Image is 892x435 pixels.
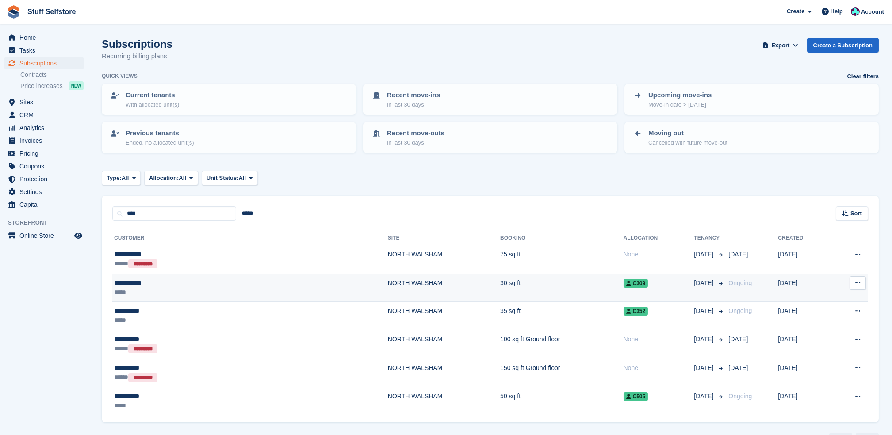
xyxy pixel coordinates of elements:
span: [DATE] [694,335,715,344]
a: menu [4,198,84,211]
button: Allocation: All [144,171,198,185]
td: NORTH WALSHAM [388,245,500,274]
span: [DATE] [728,364,748,371]
img: stora-icon-8386f47178a22dfd0bd8f6a31ec36ba5ce8667c1dd55bd0f319d3a0aa187defe.svg [7,5,20,19]
span: Account [861,8,884,16]
p: Cancelled with future move-out [648,138,727,147]
a: menu [4,229,84,242]
a: Price increases NEW [20,81,84,91]
a: menu [4,57,84,69]
span: Pricing [19,147,73,160]
span: Sort [850,209,862,218]
th: Tenancy [694,231,725,245]
a: menu [4,147,84,160]
span: Export [771,41,789,50]
div: None [624,250,694,259]
button: Type: All [102,171,141,185]
a: Upcoming move-ins Move-in date > [DATE] [625,85,878,114]
td: NORTH WALSHAM [388,302,500,330]
a: Previous tenants Ended, no allocated unit(s) [103,123,355,152]
span: Price increases [20,82,63,90]
td: NORTH WALSHAM [388,359,500,387]
span: [DATE] [728,336,748,343]
a: Preview store [73,230,84,241]
span: All [179,174,186,183]
span: [DATE] [694,250,715,259]
span: [DATE] [728,251,748,258]
td: [DATE] [778,245,830,274]
img: Simon Gardner [851,7,860,16]
th: Customer [112,231,388,245]
th: Booking [500,231,623,245]
a: menu [4,109,84,121]
span: Protection [19,173,73,185]
span: Ongoing [728,393,752,400]
td: [DATE] [778,302,830,330]
p: Recent move-ins [387,90,440,100]
a: Recent move-outs In last 30 days [364,123,616,152]
span: Storefront [8,218,88,227]
span: Sites [19,96,73,108]
p: Ended, no allocated unit(s) [126,138,194,147]
span: Analytics [19,122,73,134]
div: None [624,363,694,373]
p: Previous tenants [126,128,194,138]
p: Recurring billing plans [102,51,172,61]
p: Current tenants [126,90,179,100]
a: Contracts [20,71,84,79]
div: NEW [69,81,84,90]
a: menu [4,122,84,134]
a: menu [4,186,84,198]
span: Unit Status: [207,174,239,183]
td: 35 sq ft [500,302,623,330]
span: C505 [624,392,648,401]
span: Create [787,7,804,16]
a: menu [4,44,84,57]
p: Move-in date > [DATE] [648,100,712,109]
td: 30 sq ft [500,274,623,302]
td: 150 sq ft Ground floor [500,359,623,387]
span: Type: [107,174,122,183]
p: Upcoming move-ins [648,90,712,100]
h6: Quick views [102,72,138,80]
td: NORTH WALSHAM [388,387,500,415]
th: Allocation [624,231,694,245]
span: Online Store [19,229,73,242]
span: Capital [19,198,73,211]
span: Ongoing [728,279,752,286]
td: [DATE] [778,330,830,359]
a: menu [4,134,84,147]
span: All [122,174,129,183]
a: menu [4,160,84,172]
td: 75 sq ft [500,245,623,274]
span: CRM [19,109,73,121]
a: menu [4,173,84,185]
span: Allocation: [149,174,179,183]
span: C352 [624,307,648,316]
a: Stuff Selfstore [24,4,79,19]
span: Invoices [19,134,73,147]
p: Moving out [648,128,727,138]
p: In last 30 days [387,138,444,147]
span: [DATE] [694,392,715,401]
p: Recent move-outs [387,128,444,138]
span: Settings [19,186,73,198]
th: Created [778,231,830,245]
a: menu [4,96,84,108]
td: NORTH WALSHAM [388,274,500,302]
td: NORTH WALSHAM [388,330,500,359]
td: [DATE] [778,359,830,387]
a: Moving out Cancelled with future move-out [625,123,878,152]
span: Home [19,31,73,44]
a: Recent move-ins In last 30 days [364,85,616,114]
p: With allocated unit(s) [126,100,179,109]
h1: Subscriptions [102,38,172,50]
span: [DATE] [694,306,715,316]
span: Tasks [19,44,73,57]
p: In last 30 days [387,100,440,109]
span: [DATE] [694,363,715,373]
a: menu [4,31,84,44]
span: Subscriptions [19,57,73,69]
td: 100 sq ft Ground floor [500,330,623,359]
a: Current tenants With allocated unit(s) [103,85,355,114]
